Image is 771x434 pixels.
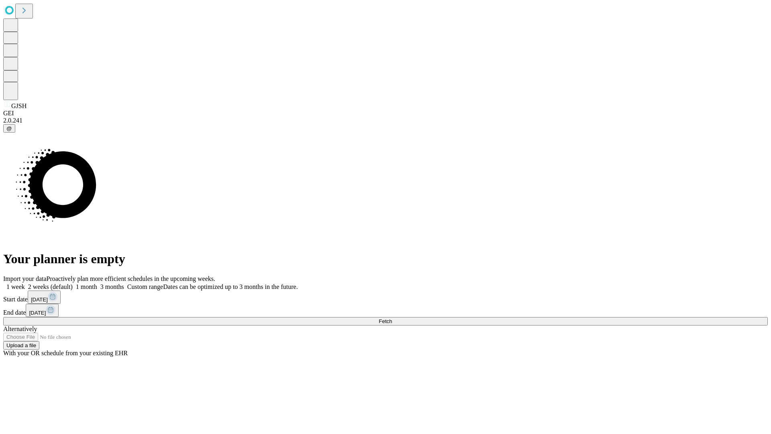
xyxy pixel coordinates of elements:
span: 1 week [6,283,25,290]
span: Custom range [127,283,163,290]
span: 3 months [100,283,124,290]
div: Start date [3,291,768,304]
span: [DATE] [29,310,46,316]
h1: Your planner is empty [3,252,768,266]
span: GJSH [11,102,27,109]
span: Import your data [3,275,47,282]
button: Fetch [3,317,768,325]
span: With your OR schedule from your existing EHR [3,350,128,356]
span: Alternatively [3,325,37,332]
button: [DATE] [26,304,59,317]
div: End date [3,304,768,317]
span: Proactively plan more efficient schedules in the upcoming weeks. [47,275,215,282]
span: Dates can be optimized up to 3 months in the future. [163,283,298,290]
div: GEI [3,110,768,117]
span: 1 month [76,283,97,290]
div: 2.0.241 [3,117,768,124]
button: Upload a file [3,341,39,350]
span: @ [6,125,12,131]
span: [DATE] [31,297,48,303]
button: @ [3,124,15,133]
span: 2 weeks (default) [28,283,73,290]
button: [DATE] [28,291,61,304]
span: Fetch [379,318,392,324]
